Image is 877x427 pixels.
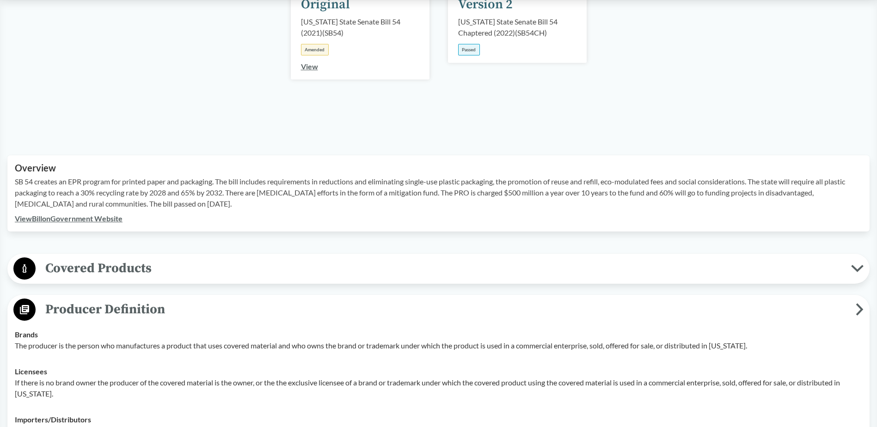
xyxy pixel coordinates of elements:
[458,16,576,38] div: [US_STATE] State Senate Bill 54 Chaptered (2022) ( SB54CH )
[458,44,480,55] div: Passed
[11,298,866,322] button: Producer Definition
[15,330,38,339] strong: Brands
[11,257,866,281] button: Covered Products
[301,44,329,55] div: Amended
[15,415,91,424] strong: Importers/​Distributors
[15,163,862,173] h2: Overview
[15,214,123,223] a: ViewBillonGovernment Website
[36,258,851,279] span: Covered Products
[301,62,318,71] a: View
[15,340,862,351] p: The producer is the person who manufactures a product that uses covered material and who owns the...
[15,176,862,209] p: SB 54 creates an EPR program for printed paper and packaging. The bill includes requirements in r...
[15,377,862,399] p: If there is no brand owner the producer of the covered material is the owner, or the the exclusiv...
[36,299,856,320] span: Producer Definition
[15,367,47,376] strong: Licensees
[301,16,419,38] div: [US_STATE] State Senate Bill 54 (2021) ( SB54 )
